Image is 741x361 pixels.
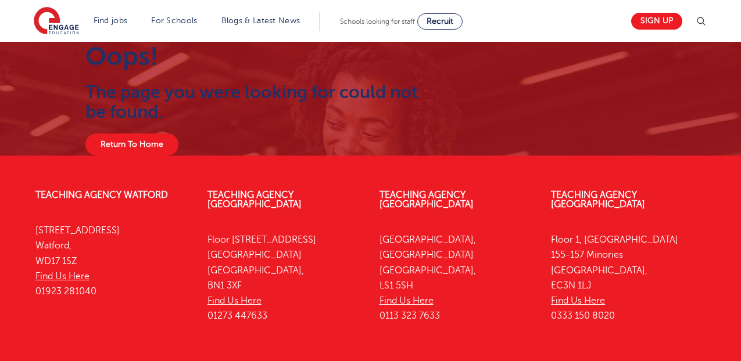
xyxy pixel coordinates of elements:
p: [STREET_ADDRESS] Watford, WD17 1SZ 01923 281040 [35,223,190,299]
a: Teaching Agency [GEOGRAPHIC_DATA] [551,190,645,210]
h1: Oops! [85,42,421,71]
span: Recruit [427,17,453,26]
a: Sign up [631,13,682,30]
a: Teaching Agency [GEOGRAPHIC_DATA] [380,190,474,210]
a: Find Us Here [380,295,434,306]
p: Floor [STREET_ADDRESS] [GEOGRAPHIC_DATA] [GEOGRAPHIC_DATA], BN1 3XF 01273 447633 [207,232,362,324]
p: [GEOGRAPHIC_DATA], [GEOGRAPHIC_DATA] [GEOGRAPHIC_DATA], LS1 5SH 0113 323 7633 [380,232,534,324]
a: Recruit [417,13,463,30]
a: Teaching Agency [GEOGRAPHIC_DATA] [207,190,302,210]
a: Find Us Here [35,271,90,281]
p: Floor 1, [GEOGRAPHIC_DATA] 155-157 Minories [GEOGRAPHIC_DATA], EC3N 1LJ 0333 150 8020 [551,232,706,324]
a: Return To Home [85,133,178,156]
a: Teaching Agency Watford [35,190,168,200]
h2: The page you were looking for could not be found. [85,82,421,122]
a: For Schools [151,16,197,25]
a: Find jobs [94,16,128,25]
img: Engage Education [34,7,79,36]
a: Blogs & Latest News [221,16,300,25]
span: Schools looking for staff [340,17,415,26]
a: Find Us Here [551,295,605,306]
a: Find Us Here [207,295,262,306]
